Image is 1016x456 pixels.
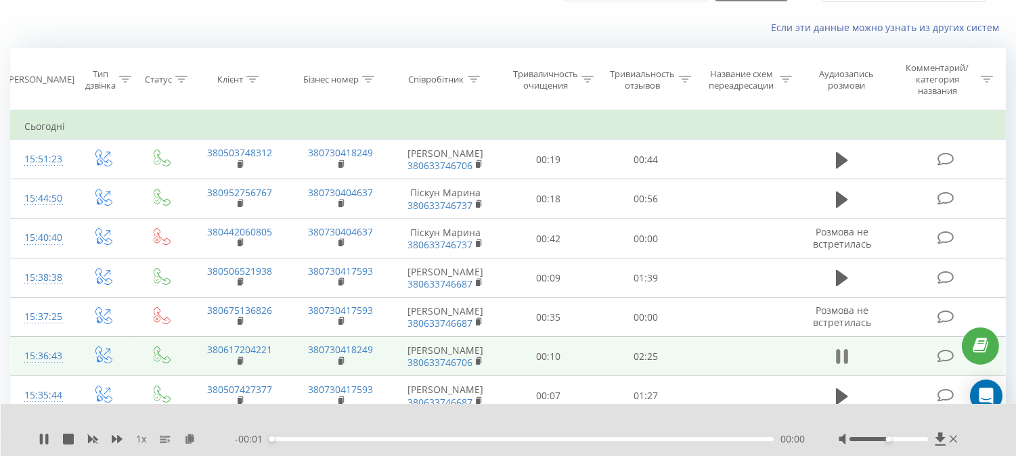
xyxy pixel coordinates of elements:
a: 380633746737 [407,238,472,251]
font: 15:36:43 [24,349,62,362]
font: 15:40:40 [24,231,62,244]
font: 15:35:44 [24,388,62,401]
a: 380730417593 [308,383,373,396]
font: 00:19 [536,153,560,166]
a: Если эти данные можно узнать из других систем [771,21,1006,34]
font: 15:37:25 [24,310,62,323]
a: 380952756767 [207,186,272,199]
font: 00:01 [238,432,263,445]
font: Триваличность очищения [513,68,578,91]
font: 00:07 [536,390,560,403]
a: 380633746706 [407,159,472,172]
font: 00:44 [634,153,658,166]
font: [PERSON_NAME] [407,147,483,160]
font: 01:39 [634,271,658,284]
font: 00:00 [634,311,658,323]
font: Тривиальность отзывов [610,68,675,91]
font: Комментарий/категория названия [906,62,969,97]
a: 380675136826 [207,304,272,317]
a: 380442060805 [207,225,272,238]
font: 00:56 [634,193,658,206]
font: [PERSON_NAME] [407,344,483,357]
font: Тип дзвінка [85,68,116,91]
font: [PERSON_NAME] [407,304,483,317]
font: Аудиозапись розмови [819,68,874,91]
font: Сьогодні [24,120,65,133]
a: 380730404637 [308,186,373,199]
a: 380730417593 [308,265,373,277]
font: 00:00 [634,232,658,245]
font: 15:44:50 [24,191,62,204]
a: 380730418249 [308,146,373,159]
font: 1 [136,432,141,445]
font: Бізнес номер [303,73,359,85]
font: 00:18 [536,193,560,206]
font: [PERSON_NAME] [407,265,483,278]
a: 380506521938 [207,265,272,277]
font: - [235,432,238,445]
font: 15:38:38 [24,271,62,283]
div: Открытый Интерком Мессенджер [970,380,1002,412]
a: 380507427377 [207,383,272,396]
font: 00:00 [780,432,805,445]
a: 380730418249 [308,343,373,356]
font: 00:10 [536,350,560,363]
font: Если эти данные можно узнать из других систем [771,21,999,34]
a: 380633746687 [407,277,472,290]
font: 00:42 [536,232,560,245]
a: 380730417593 [308,304,373,317]
font: 02:25 [634,350,658,363]
font: Піскун Марина [410,226,481,239]
a: 380633746687 [407,396,472,409]
font: х [141,432,146,445]
font: Статус [145,73,172,85]
font: [PERSON_NAME] [407,383,483,396]
a: 380633746706 [407,356,472,369]
font: Розмова не встретилась [813,225,871,250]
font: Розмова не встретилась [813,304,871,329]
a: 380503748312 [207,146,272,159]
div: Метка доступности [269,436,275,442]
font: Клієнт [217,73,243,85]
font: [PERSON_NAME] [6,73,74,85]
font: Піскун Марина [410,186,481,199]
font: Название схем переадресации [709,68,774,91]
font: 00:09 [536,271,560,284]
font: 00:35 [536,311,560,323]
font: Співробітник [409,73,464,85]
div: Метка доступности [886,436,891,442]
font: 01:27 [634,390,658,403]
a: 380633746687 [407,317,472,329]
a: 380730404637 [308,225,373,238]
a: 380633746737 [407,199,472,212]
a: 380617204221 [207,343,272,356]
font: 15:51:23 [24,152,62,165]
